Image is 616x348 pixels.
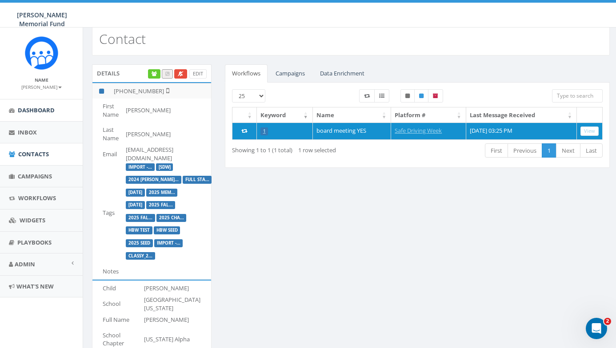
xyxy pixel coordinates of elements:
th: : activate to sort column ascending [232,107,257,123]
label: 2025 Fall Philanthropic Chair [146,201,176,209]
span: Campaigns [18,172,52,180]
label: Workflow [359,89,375,103]
iframe: Intercom live chat [586,318,607,339]
label: Published [414,89,428,103]
td: board meeting YES [313,123,392,139]
label: 2024 Annual Report Notice [126,176,181,184]
td: [PHONE_NUMBER] [110,83,211,99]
a: Previous [508,143,542,158]
a: 1 [542,143,556,158]
a: View [580,127,599,136]
input: Type to search [552,89,603,103]
label: [SDW] [156,163,173,171]
label: Menu [374,89,389,103]
label: 2025 Chapter Advisor [156,214,187,222]
div: Showing 1 to 1 (1 total) [232,142,379,154]
th: Keyword: activate to sort column ascending [257,107,313,123]
label: Import - 03/20/2025 [154,239,183,247]
div: Details [92,64,212,82]
td: [PERSON_NAME] [140,312,211,328]
th: Platform #: activate to sort column ascending [391,107,466,123]
a: 1 [263,128,266,134]
a: Next [556,143,580,158]
h2: Contact [99,32,146,46]
td: [PERSON_NAME] [122,122,213,146]
label: Unpublished [400,89,415,103]
span: 1 row selected [298,146,336,154]
td: [PERSON_NAME] [122,99,213,122]
td: [GEOGRAPHIC_DATA][US_STATE] [140,296,211,312]
span: 2 [604,318,611,325]
a: Safe Driving Week [395,127,442,134]
a: Edit [189,69,207,79]
td: First Name [92,99,122,122]
a: Campaigns [268,64,312,83]
label: Archived [428,89,443,103]
span: Inbox [18,128,37,136]
label: 2025 Fall Chapter President [126,214,155,222]
label: 2025/06/19 [126,201,145,209]
td: Child [92,281,140,296]
td: [EMAIL_ADDRESS][DOMAIN_NAME] [122,146,213,162]
span: Workflows [18,194,56,202]
span: Contacts [18,150,49,158]
th: Last Message Received: activate to sort column ascending [466,107,577,123]
span: Widgets [20,216,45,224]
th: Name: activate to sort column ascending [313,107,392,123]
label: 2025/06/23 [126,189,145,197]
label: Full Staff 2025 [183,176,212,184]
i: This phone number is subscribed and will receive texts. [99,88,104,94]
a: Data Enrichment [313,64,372,83]
td: [PERSON_NAME] [140,281,211,296]
td: Tags [92,162,122,264]
span: Playbooks [17,238,52,246]
label: 2025 SEED [126,239,153,247]
span: Admin [15,260,35,268]
a: First [485,143,508,158]
label: HBW Test [126,226,152,234]
span: What's New [16,282,54,290]
span: Dashboard [18,106,55,114]
a: Enrich Contact [148,69,160,79]
td: Notes [92,264,122,279]
td: School [92,296,140,312]
a: Last [580,143,603,158]
td: Email [92,146,122,162]
img: Rally_Corp_Icon.png [25,36,58,70]
a: [PERSON_NAME] [21,83,62,91]
span: [PERSON_NAME] Memorial Fund [17,11,67,28]
td: Last Name [92,122,122,146]
label: Import - 08/20/2025 [126,163,155,171]
a: Opt Out Contact [174,69,187,79]
td: [DATE] 03:25 PM [466,123,577,139]
small: Name [35,77,48,83]
label: 2025 Memory Text -Non SDW Donors [146,189,178,197]
a: Workflows [225,64,268,83]
i: Not Validated [164,87,169,94]
label: classy_2024 Grants Donation Page [126,252,155,260]
span: Call this contact by routing a call through the phone number listed in your profile. [165,70,169,77]
small: [PERSON_NAME] [21,84,62,90]
label: HBW SEED [154,226,180,234]
td: Full Name [92,312,140,328]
